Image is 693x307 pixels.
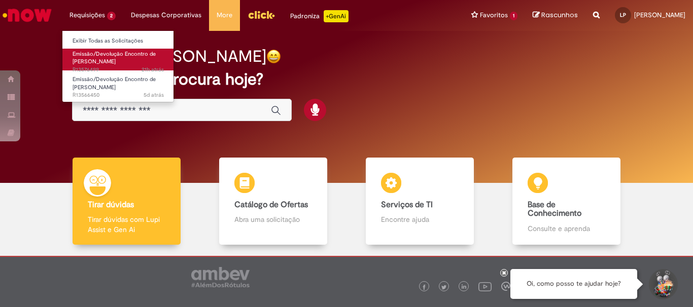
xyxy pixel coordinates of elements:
img: logo_footer_workplace.png [501,282,510,291]
div: Oi, como posso te ajudar hoje? [510,269,637,299]
a: Aberto R13566450 : Emissão/Devolução Encontro de Contas Fornecedor [62,74,174,96]
b: Catálogo de Ofertas [234,200,308,210]
span: [PERSON_NAME] [634,11,685,19]
p: Tirar dúvidas com Lupi Assist e Gen Ai [88,214,165,235]
b: Tirar dúvidas [88,200,134,210]
a: Catálogo de Ofertas Abra uma solicitação [200,158,346,245]
button: Iniciar Conversa de Suporte [647,269,678,299]
p: +GenAi [324,10,349,22]
img: happy-face.png [266,49,281,64]
a: Tirar dúvidas Tirar dúvidas com Lupi Assist e Gen Ai [53,158,200,245]
span: Requisições [70,10,105,20]
span: More [217,10,232,20]
span: 21h atrás [142,66,164,73]
a: Serviços de TI Encontre ajuda [346,158,493,245]
a: Aberto R13576499 : Emissão/Devolução Encontro de Contas Fornecedor [62,49,174,70]
h2: O que você procura hoje? [72,70,621,88]
p: Consulte e aprenda [528,223,605,234]
span: Emissão/Devolução Encontro de [PERSON_NAME] [73,75,156,91]
img: logo_footer_linkedin.png [462,284,467,290]
img: logo_footer_twitter.png [441,285,446,290]
div: Padroniza [290,10,349,22]
a: Rascunhos [533,11,578,20]
b: Serviços de TI [381,200,433,210]
time: 25/09/2025 12:33:06 [144,91,164,99]
span: 2 [107,12,116,20]
span: Despesas Corporativas [131,10,201,20]
a: Base de Conhecimento Consulte e aprenda [493,158,640,245]
img: logo_footer_youtube.png [478,280,492,293]
img: logo_footer_facebook.png [422,285,427,290]
p: Encontre ajuda [381,214,458,224]
span: Rascunhos [541,10,578,20]
span: LP [620,12,626,18]
span: R13576499 [73,66,164,74]
p: Abra uma solicitação [234,214,311,224]
span: 1 [510,12,517,20]
time: 29/09/2025 12:14:26 [142,66,164,73]
ul: Requisições [62,30,174,102]
img: ServiceNow [1,5,53,25]
span: Favoritos [480,10,508,20]
a: Exibir Todas as Solicitações [62,35,174,47]
b: Base de Conhecimento [528,200,581,219]
img: logo_footer_ambev_rotulo_gray.png [191,267,250,287]
img: click_logo_yellow_360x200.png [248,7,275,22]
span: R13566450 [73,91,164,99]
span: 5d atrás [144,91,164,99]
span: Emissão/Devolução Encontro de [PERSON_NAME] [73,50,156,66]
